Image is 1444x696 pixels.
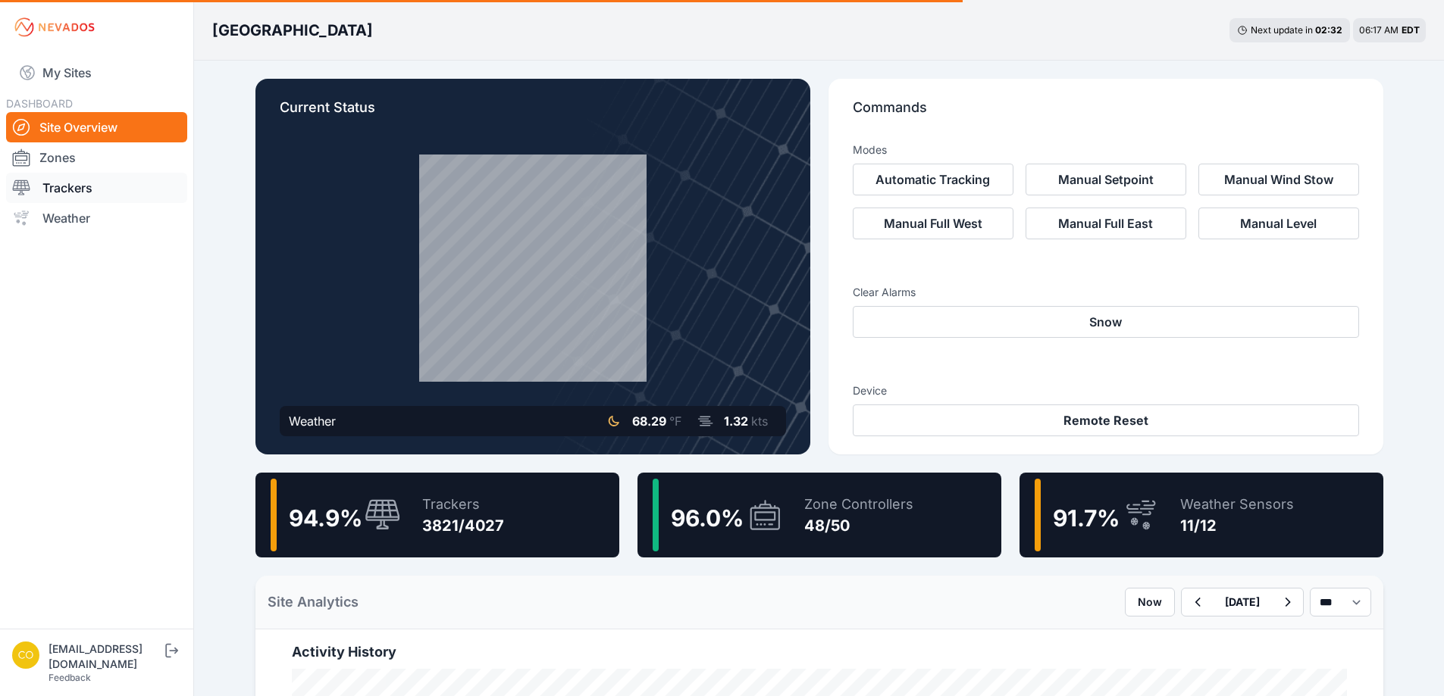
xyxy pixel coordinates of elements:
[289,504,362,532] span: 94.9 %
[6,173,187,203] a: Trackers
[268,591,359,613] h2: Site Analytics
[724,414,748,429] span: 1.32
[1359,24,1399,36] span: 06:17 AM
[853,383,1359,398] h3: Device
[12,641,39,669] img: controlroomoperator@invenergy.com
[1213,588,1272,616] button: [DATE]
[1026,164,1186,195] button: Manual Setpoint
[422,515,504,536] div: 3821/4027
[1125,588,1175,616] button: Now
[1251,24,1313,36] span: Next update in
[289,412,336,430] div: Weather
[853,164,1013,195] button: Automatic Tracking
[422,494,504,515] div: Trackers
[6,55,187,91] a: My Sites
[12,15,97,39] img: Nevados
[49,641,162,672] div: [EMAIL_ADDRESS][DOMAIN_NAME]
[671,504,744,532] span: 96.0 %
[804,494,913,515] div: Zone Controllers
[212,11,373,50] nav: Breadcrumb
[804,515,913,536] div: 48/50
[255,473,619,557] a: 94.9%Trackers3821/4027
[1053,504,1120,532] span: 91.7 %
[49,672,91,683] a: Feedback
[853,142,887,158] h3: Modes
[6,142,187,173] a: Zones
[853,404,1359,436] button: Remote Reset
[853,97,1359,130] p: Commands
[637,473,1001,557] a: 96.0%Zone Controllers48/50
[853,208,1013,239] button: Manual Full West
[1180,515,1294,536] div: 11/12
[853,285,1359,300] h3: Clear Alarms
[751,414,768,429] span: kts
[280,97,786,130] p: Current Status
[1402,24,1420,36] span: EDT
[1198,164,1359,195] button: Manual Wind Stow
[632,414,666,429] span: 68.29
[292,641,1347,663] h2: Activity History
[1315,24,1342,36] div: 02 : 32
[1020,473,1383,557] a: 91.7%Weather Sensors11/12
[6,203,187,233] a: Weather
[6,97,73,110] span: DASHBOARD
[853,306,1359,338] button: Snow
[212,20,373,41] h3: [GEOGRAPHIC_DATA]
[669,414,681,429] span: °F
[1180,494,1294,515] div: Weather Sensors
[1026,208,1186,239] button: Manual Full East
[1198,208,1359,239] button: Manual Level
[6,112,187,142] a: Site Overview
